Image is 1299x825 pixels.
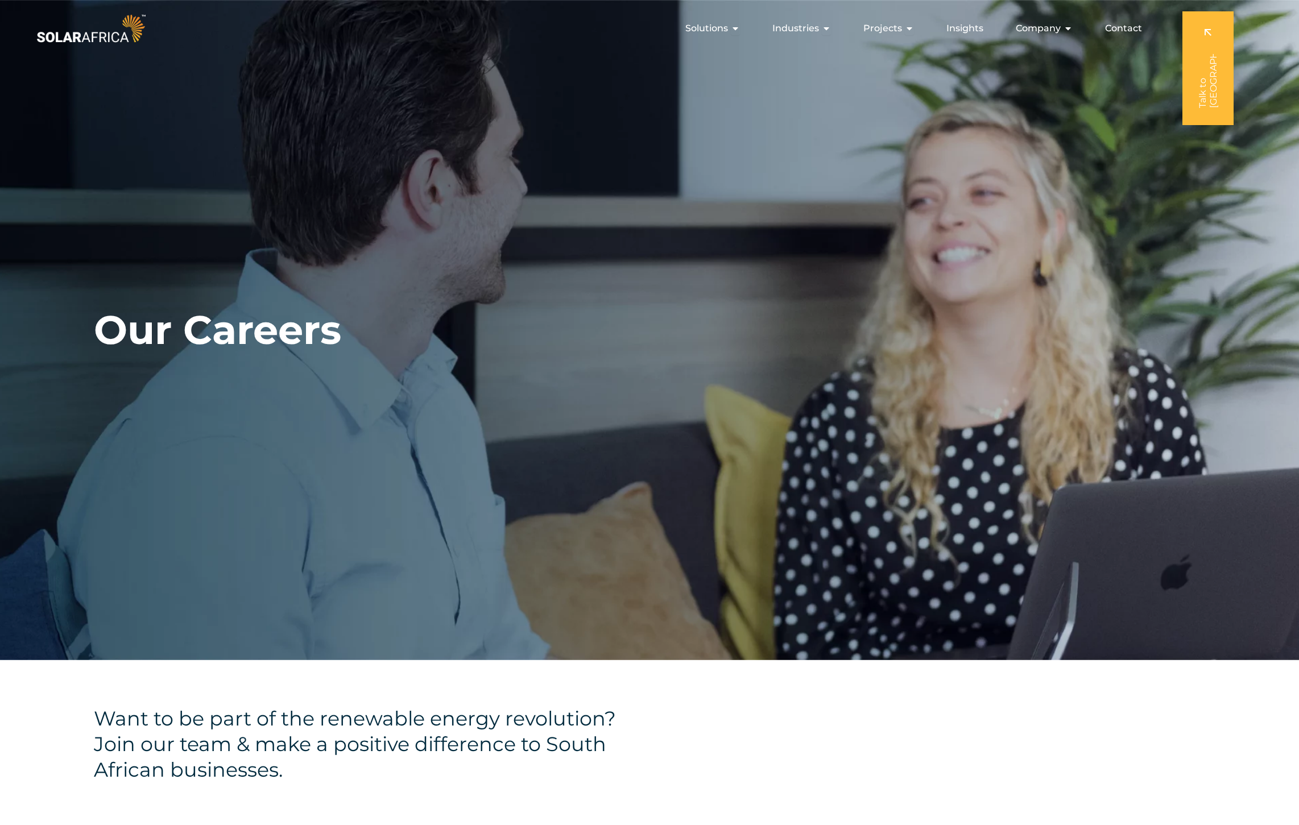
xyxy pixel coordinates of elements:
a: Contact [1105,22,1142,35]
span: Solutions [685,22,728,35]
div: Menu Toggle [148,17,1151,40]
h1: Our Careers [94,306,341,354]
span: Industries [772,22,819,35]
span: Projects [863,22,902,35]
nav: Menu [148,17,1151,40]
h4: Want to be part of the renewable energy revolution? Join our team & make a positive difference to... [94,706,660,782]
span: Company [1016,22,1061,35]
a: Insights [946,22,983,35]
